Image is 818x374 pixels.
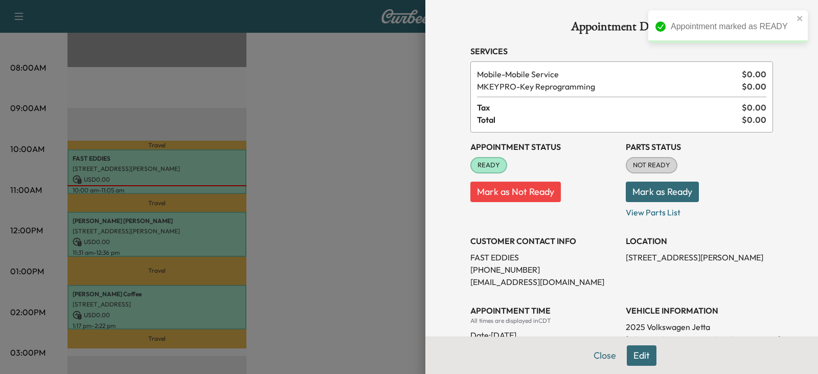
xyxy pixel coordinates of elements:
div: Date: [DATE] [470,325,618,341]
h1: Appointment Details [470,20,773,37]
button: close [797,14,804,23]
p: 2025 Volkswagen Jetta [626,321,773,333]
p: [PHONE_NUMBER] [470,263,618,276]
h3: Services [470,45,773,57]
h3: Parts Status [626,141,773,153]
p: [EMAIL_ADDRESS][DOMAIN_NAME] [470,276,618,288]
button: Mark as Not Ready [470,182,561,202]
span: Mobile Service [477,68,738,80]
div: All times are displayed in CDT [470,317,618,325]
span: $ 0.00 [742,101,766,114]
span: READY [471,160,506,170]
p: [STREET_ADDRESS][PERSON_NAME] [626,251,773,263]
span: Total [477,114,742,126]
span: NOT READY [627,160,676,170]
span: Key Reprogramming [477,80,738,93]
button: Edit [627,345,656,366]
span: $ 0.00 [742,68,766,80]
h3: CUSTOMER CONTACT INFO [470,235,618,247]
h3: Appointment Status [470,141,618,153]
p: View Parts List [626,202,773,218]
span: $ 0.00 [742,80,766,93]
p: [US_VEHICLE_IDENTIFICATION_NUMBER] [626,333,773,345]
h3: LOCATION [626,235,773,247]
button: Mark as Ready [626,182,699,202]
button: Close [587,345,623,366]
div: Appointment marked as READY [671,20,793,33]
h3: APPOINTMENT TIME [470,304,618,317]
h3: VEHICLE INFORMATION [626,304,773,317]
p: FAST EDDIES [470,251,618,263]
span: $ 0.00 [742,114,766,126]
span: Tax [477,101,742,114]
